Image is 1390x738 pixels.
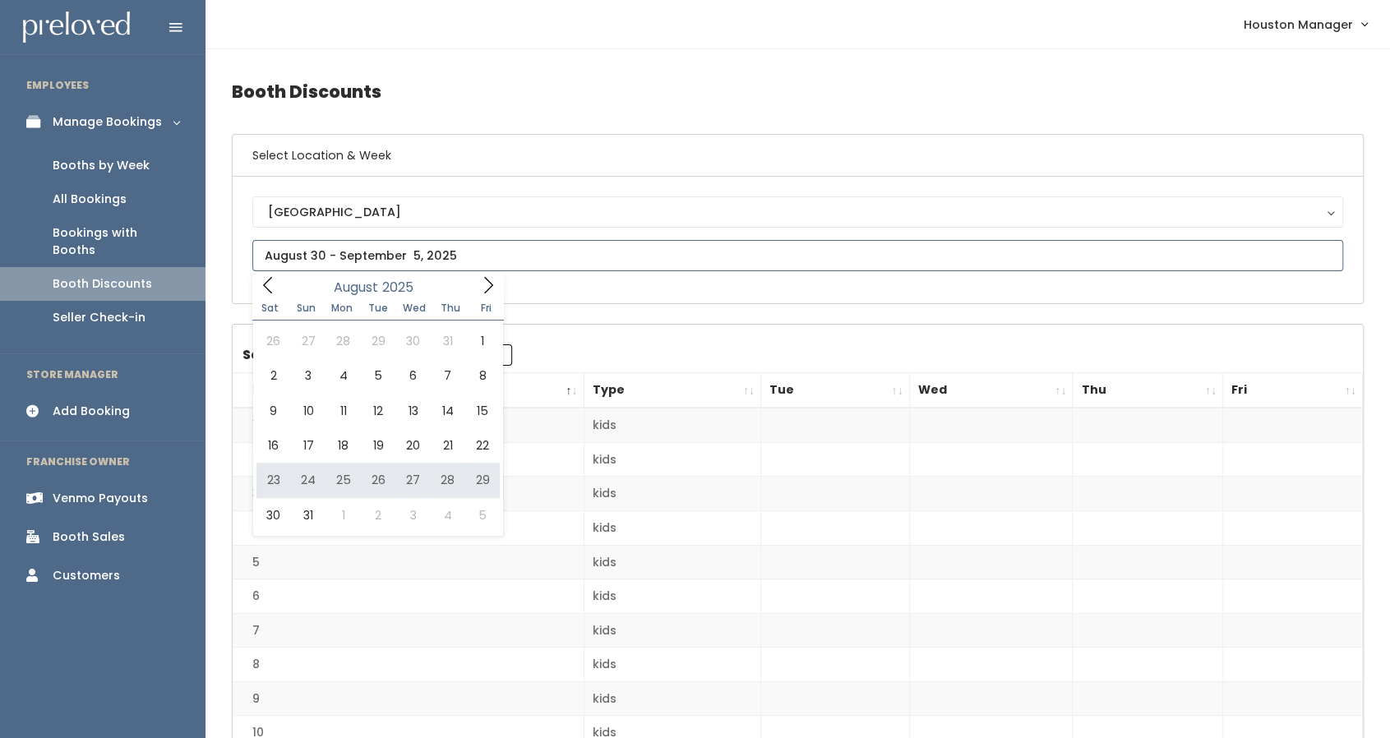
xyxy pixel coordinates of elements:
div: Manage Bookings [53,113,162,131]
span: August 2, 2025 [256,358,291,393]
span: August 21, 2025 [431,428,465,463]
span: Sat [252,303,289,313]
td: kids [584,681,761,716]
span: August 1, 2025 [465,324,500,358]
span: September 5, 2025 [465,498,500,533]
span: August 30, 2025 [256,498,291,533]
th: Wed: activate to sort column ascending [909,373,1073,408]
td: 9 [233,681,584,716]
div: Booth Discounts [53,275,152,293]
span: August 27, 2025 [395,463,430,497]
td: kids [584,408,761,442]
div: Seller Check-in [53,309,145,326]
td: 4 [233,511,584,546]
td: kids [584,511,761,546]
td: kids [584,477,761,511]
span: Houston Manager [1244,16,1353,34]
span: Wed [396,303,432,313]
span: August 29, 2025 [465,463,500,497]
div: [GEOGRAPHIC_DATA] [268,203,1328,221]
div: All Bookings [53,191,127,208]
span: August 19, 2025 [361,428,395,463]
span: Tue [360,303,396,313]
td: 1 [233,408,584,442]
span: July 31, 2025 [431,324,465,358]
td: 8 [233,648,584,682]
span: August 15, 2025 [465,394,500,428]
td: kids [584,442,761,477]
span: August 7, 2025 [431,358,465,393]
span: August 4, 2025 [326,358,360,393]
span: August 16, 2025 [256,428,291,463]
span: Thu [432,303,469,313]
span: August 3, 2025 [291,358,326,393]
h4: Booth Discounts [232,69,1364,114]
a: Houston Manager [1227,7,1383,42]
td: 6 [233,579,584,614]
div: Customers [53,567,120,584]
span: August 24, 2025 [291,463,326,497]
img: preloved logo [23,12,130,44]
button: [GEOGRAPHIC_DATA] [252,196,1343,228]
td: kids [584,613,761,648]
span: September 1, 2025 [326,498,360,533]
span: August 28, 2025 [431,463,465,497]
span: August 13, 2025 [395,394,430,428]
td: 5 [233,545,584,579]
span: August 6, 2025 [395,358,430,393]
span: August 25, 2025 [326,463,360,497]
span: August 9, 2025 [256,394,291,428]
span: August 18, 2025 [326,428,360,463]
span: August 12, 2025 [361,394,395,428]
span: Fri [469,303,505,313]
div: Add Booking [53,403,130,420]
td: kids [584,579,761,614]
span: August 20, 2025 [395,428,430,463]
td: 7 [233,613,584,648]
td: 2 [233,442,584,477]
input: Year [378,277,427,298]
label: Search: [242,344,512,366]
span: August 23, 2025 [256,463,291,497]
span: July 28, 2025 [326,324,360,358]
span: July 30, 2025 [395,324,430,358]
span: August 31, 2025 [291,498,326,533]
span: September 4, 2025 [431,498,465,533]
td: kids [584,545,761,579]
div: Venmo Payouts [53,490,148,507]
span: Sun [288,303,324,313]
div: Booth Sales [53,528,125,546]
span: September 3, 2025 [395,498,430,533]
th: Fri: activate to sort column ascending [1223,373,1363,408]
span: August 22, 2025 [465,428,500,463]
span: July 29, 2025 [361,324,395,358]
h6: Select Location & Week [233,135,1363,177]
span: July 27, 2025 [291,324,326,358]
td: 3 [233,477,584,511]
span: July 26, 2025 [256,324,291,358]
th: Type: activate to sort column ascending [584,373,761,408]
span: August 10, 2025 [291,394,326,428]
span: Mon [324,303,360,313]
span: August [334,281,378,294]
span: August 11, 2025 [326,394,360,428]
div: Booths by Week [53,157,150,174]
th: Thu: activate to sort column ascending [1073,373,1223,408]
th: Tue: activate to sort column ascending [761,373,910,408]
th: Booth Number: activate to sort column descending [233,373,584,408]
td: kids [584,648,761,682]
span: August 17, 2025 [291,428,326,463]
span: August 14, 2025 [431,394,465,428]
span: August 8, 2025 [465,358,500,393]
div: Bookings with Booths [53,224,179,259]
span: August 5, 2025 [361,358,395,393]
span: September 2, 2025 [361,498,395,533]
span: August 26, 2025 [361,463,395,497]
input: August 30 - September 5, 2025 [252,240,1343,271]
